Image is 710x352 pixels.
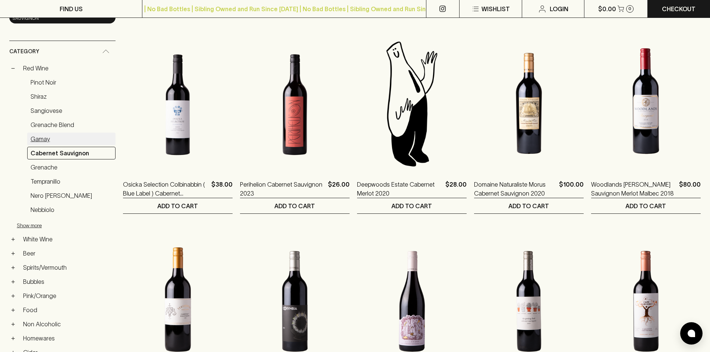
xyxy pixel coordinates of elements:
[591,180,676,198] a: Woodlands [PERSON_NAME] Sauvignon Merlot Malbec 2018
[60,4,83,13] p: FIND US
[20,275,116,288] a: Bubbles
[20,332,116,345] a: Homewares
[123,38,233,169] img: Osicka Selection Colbinabbin ( Blue Label ) Cabernet Sauvignon 2023
[559,180,584,198] p: $100.00
[20,233,116,245] a: White Wine
[474,38,584,169] img: Domaine Naturaliste Morus Cabernet Sauvignon 2020
[328,180,350,198] p: $26.00
[9,334,17,342] button: +
[598,4,616,13] p: $0.00
[27,118,116,131] a: Grenache Blend
[679,180,701,198] p: $80.00
[550,4,568,13] p: Login
[27,76,116,89] a: Pinot Noir
[445,180,467,198] p: $28.00
[27,161,116,174] a: Grenache
[508,202,549,210] p: ADD TO CART
[123,198,233,213] button: ADD TO CART
[357,180,442,198] a: Deepwoods Estate Cabernet Merlot 2020
[123,180,208,198] a: Osicka Selection Colbinabbin ( Blue Label ) Cabernet Sauvignon 2023
[357,38,467,169] img: Blackhearts & Sparrows Man
[9,278,17,285] button: +
[17,218,114,233] button: Show more
[9,64,17,72] button: −
[20,289,116,302] a: Pink/Orange
[662,4,695,13] p: Checkout
[27,147,116,159] a: Cabernet Sauvignon
[9,320,17,328] button: +
[27,203,116,216] a: Nebbiolo
[474,198,584,213] button: ADD TO CART
[9,292,17,299] button: +
[157,202,198,210] p: ADD TO CART
[9,47,39,56] span: Category
[20,304,116,316] a: Food
[357,198,467,213] button: ADD TO CART
[9,235,17,243] button: +
[628,7,631,11] p: 0
[20,261,116,274] a: Spirits/Vermouth
[20,318,116,330] a: Non Alcoholic
[274,202,315,210] p: ADD TO CART
[9,264,17,271] button: +
[27,189,116,202] a: Nero [PERSON_NAME]
[27,133,116,145] a: Gamay
[27,104,116,117] a: Sangiovese
[27,90,116,103] a: Shiraz
[240,198,350,213] button: ADD TO CART
[625,202,666,210] p: ADD TO CART
[240,180,325,198] a: Perihelion Cabernet Sauvignon 2023
[20,247,116,260] a: Beer
[474,180,556,198] a: Domaine Naturaliste Morus Cabernet Sauvignon 2020
[211,180,233,198] p: $38.00
[591,198,701,213] button: ADD TO CART
[688,330,695,337] img: bubble-icon
[391,202,432,210] p: ADD TO CART
[9,41,116,62] div: Category
[9,250,17,257] button: +
[240,38,350,169] img: Perihelion Cabernet Sauvignon 2023
[27,175,116,188] a: Tempranillo
[591,38,701,169] img: Woodlands Margaret Cabernet Sauvignon Merlot Malbec 2018
[20,62,116,74] a: Red Wine
[482,4,510,13] p: Wishlist
[9,306,17,314] button: +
